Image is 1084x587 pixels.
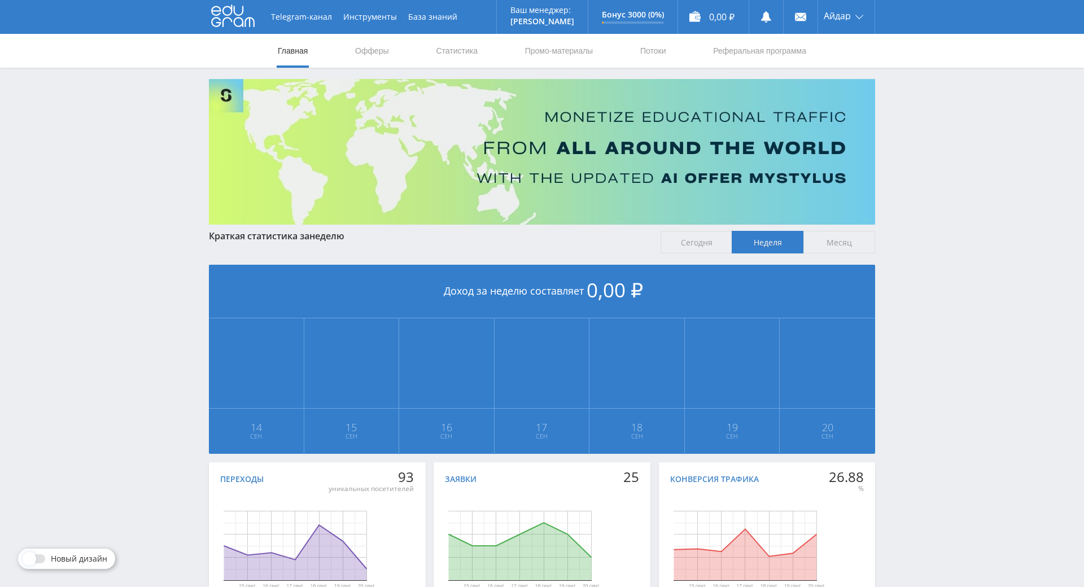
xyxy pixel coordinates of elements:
span: 15 [305,423,399,432]
span: Сегодня [661,231,732,253]
span: Сен [685,432,779,441]
span: 18 [590,423,684,432]
a: Потоки [639,34,667,68]
span: 19 [685,423,779,432]
a: Офферы [354,34,390,68]
span: Новый дизайн [51,554,107,563]
div: 93 [329,469,414,485]
a: Главная [277,34,309,68]
span: 20 [780,423,875,432]
div: Доход за неделю составляет [209,265,875,318]
span: Сен [305,432,399,441]
span: Айдар [824,11,851,20]
span: 0,00 ₽ [587,277,643,303]
p: Ваш менеджер: [510,6,574,15]
span: Сен [495,432,589,441]
p: Бонус 3000 (0%) [602,10,664,19]
span: Месяц [803,231,875,253]
div: Переходы [220,475,264,484]
img: Banner [209,79,875,225]
div: Конверсия трафика [670,475,759,484]
span: Сен [400,432,493,441]
span: 17 [495,423,589,432]
div: % [829,484,864,493]
a: Промо-материалы [524,34,594,68]
div: Краткая статистика за [209,231,649,241]
div: 25 [623,469,639,485]
span: Сен [590,432,684,441]
span: Сен [209,432,303,441]
p: [PERSON_NAME] [510,17,574,26]
div: 26.88 [829,469,864,485]
span: 14 [209,423,303,432]
div: уникальных посетителей [329,484,414,493]
a: Реферальная программа [712,34,807,68]
span: Сен [780,432,875,441]
span: неделю [309,230,344,242]
span: Неделя [732,231,803,253]
a: Статистика [435,34,479,68]
span: 16 [400,423,493,432]
div: Заявки [445,475,477,484]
